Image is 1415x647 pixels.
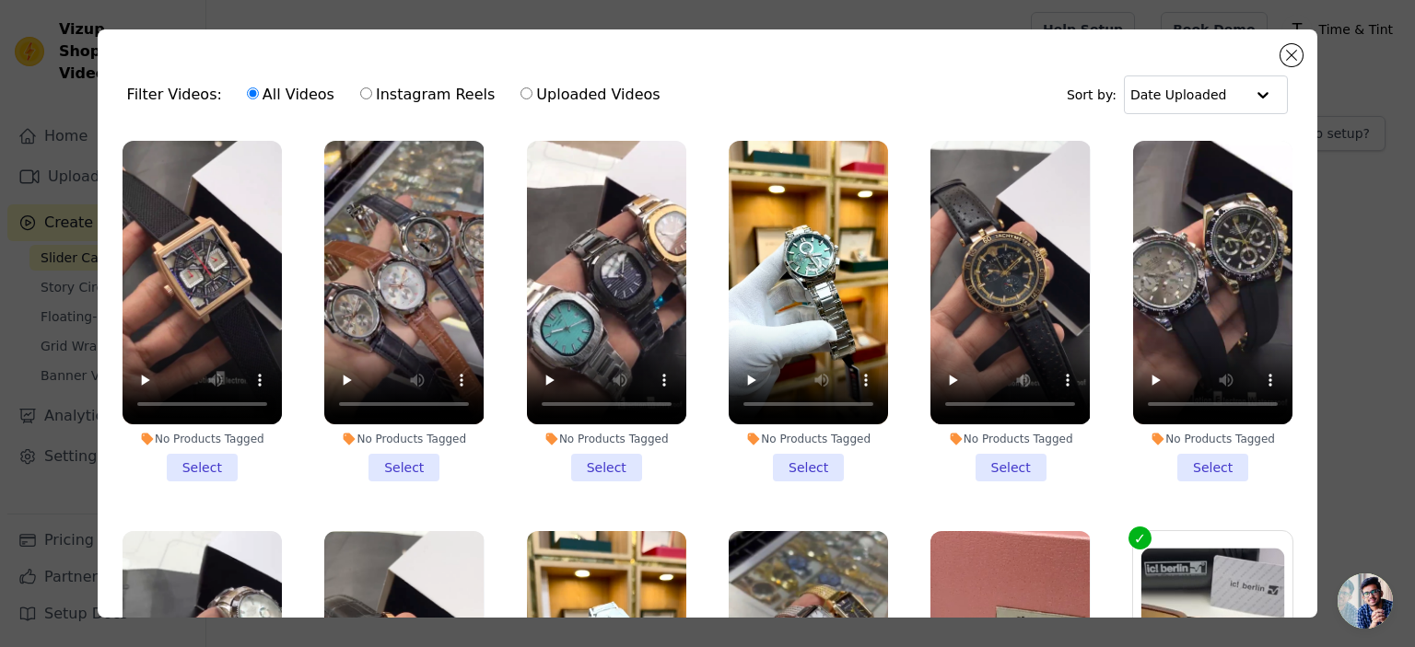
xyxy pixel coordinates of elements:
div: Filter Videos: [127,74,671,116]
div: Open chat [1338,573,1393,629]
div: No Products Tagged [1133,432,1292,446]
div: No Products Tagged [123,432,282,446]
button: Close modal [1281,44,1303,66]
label: Uploaded Videos [520,83,661,107]
label: All Videos [246,83,335,107]
div: No Products Tagged [324,432,484,446]
div: Sort by: [1067,75,1289,114]
div: No Products Tagged [729,432,888,446]
label: Instagram Reels [359,83,496,107]
div: No Products Tagged [527,432,686,446]
div: No Products Tagged [930,432,1090,446]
